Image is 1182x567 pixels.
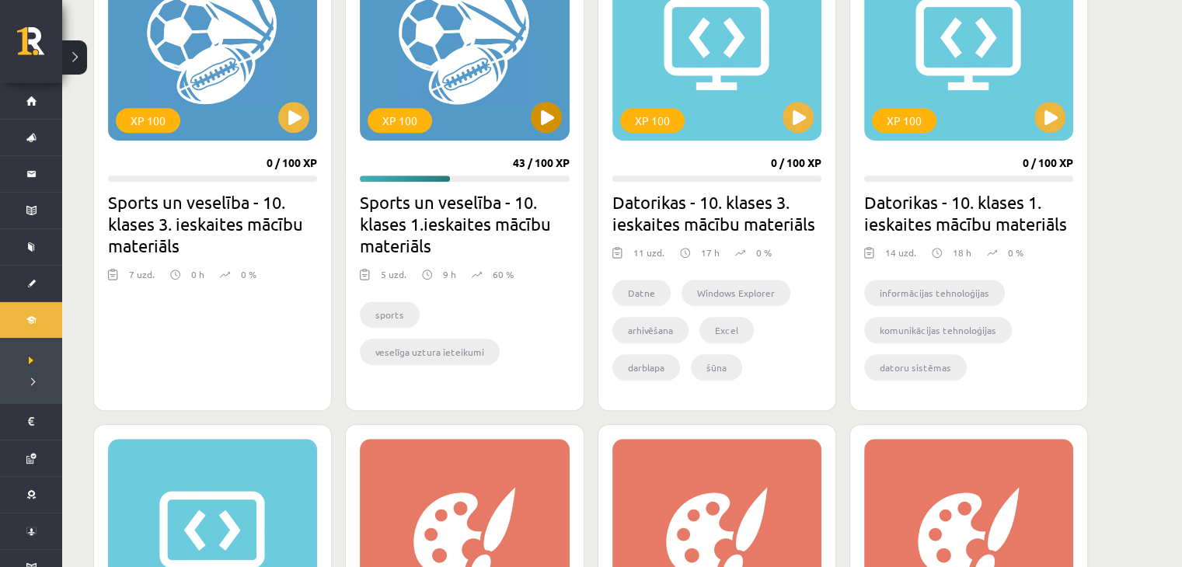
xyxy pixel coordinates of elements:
p: 0 % [756,245,772,259]
h2: Sports un veselība - 10. klases 1.ieskaites mācību materiāls [360,191,569,256]
li: Excel [699,317,754,343]
div: 14 uzd. [885,245,916,269]
p: 9 h [443,267,456,281]
li: Windows Explorer [682,280,790,306]
p: 60 % [493,267,514,281]
li: informācijas tehnoloģijas [864,280,1005,306]
div: XP 100 [620,108,685,133]
p: 0 % [1008,245,1023,259]
li: komunikācijas tehnoloģijas [864,317,1012,343]
div: 7 uzd. [129,267,155,290]
p: 0 h [191,267,204,281]
div: XP 100 [368,108,432,133]
li: datoru sistēmas [864,354,967,381]
div: 5 uzd. [381,267,406,290]
li: veselīga uztura ieteikumi [360,339,500,365]
p: 17 h [701,245,720,259]
div: XP 100 [872,108,936,133]
h2: Datorikas - 10. klases 1. ieskaites mācību materiāls [864,191,1073,235]
li: šūna [691,354,742,381]
p: 18 h [953,245,971,259]
h2: Sports un veselība - 10. klases 3. ieskaites mācību materiāls [108,191,317,256]
h2: Datorikas - 10. klases 3. ieskaites mācību materiāls [612,191,821,235]
div: 11 uzd. [633,245,664,269]
a: Rīgas 1. Tālmācības vidusskola [17,27,62,66]
div: XP 100 [116,108,180,133]
li: darblapa [612,354,680,381]
li: sports [360,301,420,328]
li: Datne [612,280,671,306]
li: arhivēšana [612,317,689,343]
p: 0 % [241,267,256,281]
